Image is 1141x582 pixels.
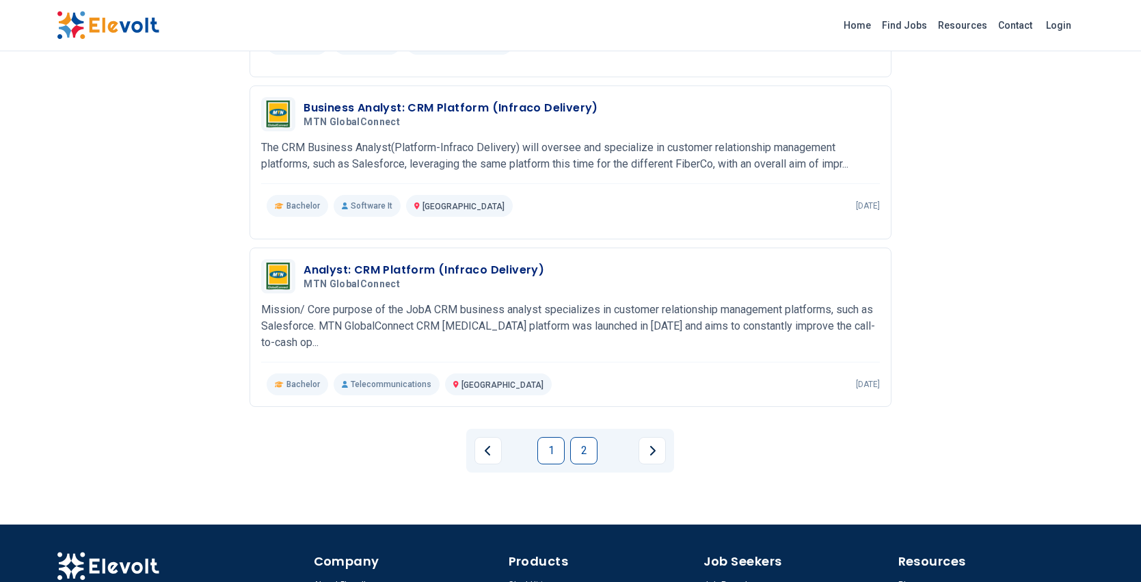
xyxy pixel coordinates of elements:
span: MTN GlobalConnect [304,278,400,291]
p: [DATE] [856,379,880,390]
a: MTN GlobalConnectBusiness Analyst: CRM Platform (Infraco Delivery)MTN GlobalConnectThe CRM Busine... [261,97,880,217]
h3: Analyst: CRM Platform (Infraco Delivery) [304,262,544,278]
p: Software It [334,195,401,217]
p: The CRM Business Analyst(Platform-Infraco Delivery) will oversee and specialize in customer relat... [261,140,880,172]
a: MTN GlobalConnectAnalyst: CRM Platform (Infraco Delivery)MTN GlobalConnectMission/ Core purpose o... [261,259,880,395]
a: Next page [639,437,666,464]
h4: Job Seekers [703,552,890,571]
a: Home [838,14,876,36]
a: Page 1 is your current page [537,437,565,464]
a: Find Jobs [876,14,932,36]
span: Bachelor [286,200,320,211]
h4: Resources [898,552,1085,571]
p: Telecommunications [334,373,440,395]
a: Contact [993,14,1038,36]
span: [GEOGRAPHIC_DATA] [461,380,543,390]
ul: Pagination [474,437,666,464]
iframe: Chat Widget [1073,516,1141,582]
img: MTN GlobalConnect [265,101,292,127]
iframe: Advertisement [913,103,1085,514]
p: [DATE] [856,200,880,211]
p: Mission/ Core purpose of the JobA CRM business analyst specializes in customer relationship manag... [261,302,880,351]
h3: Business Analyst: CRM Platform (Infraco Delivery) [304,100,598,116]
h4: Products [509,552,695,571]
img: MTN GlobalConnect [265,263,292,289]
a: Page 2 [570,437,598,464]
a: Login [1038,12,1079,39]
iframe: Advertisement [57,103,228,514]
a: Previous page [474,437,502,464]
img: Elevolt [57,11,159,40]
span: MTN GlobalConnect [304,116,400,129]
h4: Company [314,552,500,571]
span: Bachelor [286,379,320,390]
span: [GEOGRAPHIC_DATA] [422,202,505,211]
img: Elevolt [57,552,159,581]
a: Resources [932,14,993,36]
